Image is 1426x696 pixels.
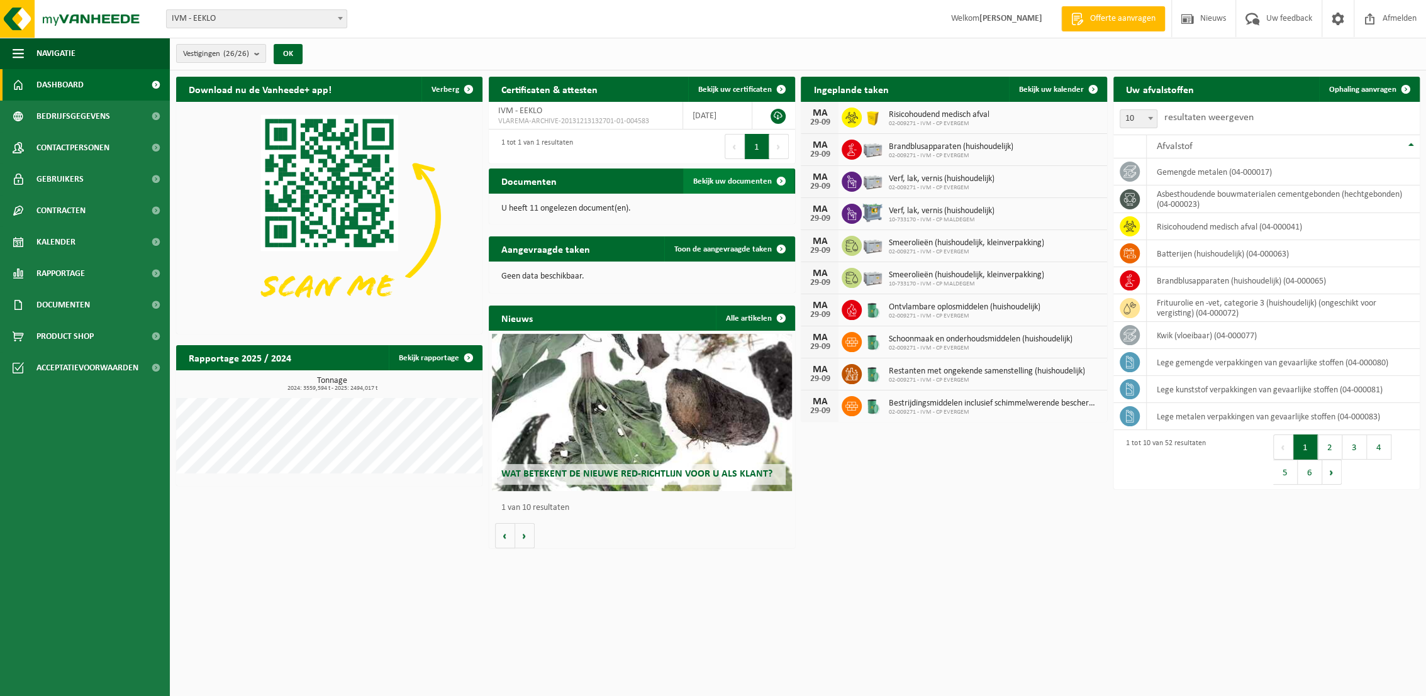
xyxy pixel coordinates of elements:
[389,345,481,370] a: Bekijk rapportage
[664,236,794,262] a: Toon de aangevraagde taken
[432,86,459,94] span: Verberg
[862,266,883,287] img: PB-LB-0680-HPE-GY-11
[862,298,883,319] img: PB-OT-0200-MET-00-02
[979,14,1042,23] strong: [PERSON_NAME]
[1367,434,1391,460] button: 4
[725,134,745,159] button: Previous
[36,289,90,321] span: Documenten
[1293,434,1318,460] button: 1
[36,195,86,226] span: Contracten
[36,163,84,195] span: Gebruikers
[489,306,545,330] h2: Nieuws
[1147,185,1420,213] td: asbesthoudende bouwmaterialen cementgebonden (hechtgebonden) (04-000023)
[36,352,138,384] span: Acceptatievoorwaarden
[807,182,832,191] div: 29-09
[1273,434,1293,460] button: Previous
[1120,110,1157,128] span: 10
[501,272,783,281] p: Geen data beschikbaar.
[888,120,989,128] span: 02-009271 - IVM - CP EVERGEM
[888,399,1101,409] span: Bestrijdingsmiddelen inclusief schimmelwerende beschermingsmiddelen (huishoudeli...
[501,504,789,512] p: 1 van 10 resultaten
[888,142,1013,152] span: Brandblusapparaten (huishoudelijk)
[888,334,1072,345] span: Schoonmaak en onderhoudsmiddelen (huishoudelijk)
[36,38,75,69] span: Navigatie
[888,206,994,216] span: Verf, lak, vernis (huishoudelijk)
[888,270,1044,280] span: Smeerolieën (huishoudelijk, kleinverpakking)
[421,77,481,102] button: Verberg
[1087,13,1159,25] span: Offerte aanvragen
[807,375,832,384] div: 29-09
[182,385,482,392] span: 2024: 3559,594 t - 2025: 2494,017 t
[888,367,1084,377] span: Restanten met ongekende samenstelling (huishoudelijk)
[176,345,304,370] h2: Rapportage 2025 / 2024
[698,86,772,94] span: Bekijk uw certificaten
[862,138,883,159] img: PB-LB-0680-HPE-GY-11
[807,407,832,416] div: 29-09
[862,362,883,384] img: PB-OT-0200-MET-00-02
[1147,158,1420,185] td: gemengde metalen (04-000017)
[1147,403,1420,430] td: lege metalen verpakkingen van gevaarlijke stoffen (04-000083)
[807,333,832,343] div: MA
[166,9,347,28] span: IVM - EEKLO
[489,236,603,261] h2: Aangevraagde taken
[807,343,832,351] div: 29-09
[176,44,266,63] button: Vestigingen(26/26)
[223,50,249,58] count: (26/26)
[1273,460,1298,485] button: 5
[888,302,1040,312] span: Ontvlambare oplosmiddelen (huishoudelijk)
[1322,460,1342,485] button: Next
[888,174,994,184] span: Verf, lak, vernis (huishoudelijk)
[1061,6,1165,31] a: Offerte aanvragen
[1147,213,1420,240] td: risicohoudend medisch afval (04-000041)
[492,334,792,491] a: Wat betekent de nieuwe RED-richtlijn voor u als klant?
[489,77,610,101] h2: Certificaten & attesten
[862,234,883,255] img: PB-LB-0680-HPE-GY-11
[489,168,569,193] h2: Documenten
[36,258,85,289] span: Rapportage
[274,44,303,64] button: OK
[888,216,994,224] span: 10-733170 - IVM - CP MALDEGEM
[176,102,482,331] img: Download de VHEPlus App
[807,150,832,159] div: 29-09
[807,279,832,287] div: 29-09
[36,132,109,163] span: Contactpersonen
[807,236,832,246] div: MA
[498,106,542,116] span: IVM - EEKLO
[36,321,94,352] span: Product Shop
[1147,322,1420,349] td: kwik (vloeibaar) (04-000077)
[1120,109,1157,128] span: 10
[182,377,482,392] h3: Tonnage
[1156,141,1192,152] span: Afvalstof
[501,204,783,213] p: U heeft 11 ongelezen document(en).
[501,469,772,479] span: Wat betekent de nieuwe RED-richtlijn voor u als klant?
[167,10,347,28] span: IVM - EEKLO
[862,170,883,191] img: PB-LB-0680-HPE-GY-11
[888,377,1084,384] span: 02-009271 - IVM - CP EVERGEM
[716,306,794,331] a: Alle artikelen
[862,330,883,351] img: PB-OT-0200-MET-00-02
[498,116,673,126] span: VLAREMA-ARCHIVE-20131213132701-01-004583
[862,106,883,127] img: LP-SB-00050-HPE-22
[495,133,573,160] div: 1 tot 1 van 1 resultaten
[862,394,883,416] img: PB-OT-0200-MET-00-02
[1298,460,1322,485] button: 6
[807,204,832,214] div: MA
[1019,86,1084,94] span: Bekijk uw kalender
[888,345,1072,352] span: 02-009271 - IVM - CP EVERGEM
[807,214,832,223] div: 29-09
[683,168,794,194] a: Bekijk uw documenten
[888,280,1044,288] span: 10-733170 - IVM - CP MALDEGEM
[36,101,110,132] span: Bedrijfsgegevens
[495,523,515,548] button: Vorige
[693,177,772,185] span: Bekijk uw documenten
[674,245,772,253] span: Toon de aangevraagde taken
[1147,294,1420,322] td: frituurolie en -vet, categorie 3 (huishoudelijk) (ongeschikt voor vergisting) (04-000072)
[807,301,832,311] div: MA
[1319,77,1418,102] a: Ophaling aanvragen
[807,172,832,182] div: MA
[176,77,344,101] h2: Download nu de Vanheede+ app!
[807,246,832,255] div: 29-09
[769,134,789,159] button: Next
[515,523,535,548] button: Volgende
[1147,267,1420,294] td: brandblusapparaten (huishoudelijk) (04-000065)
